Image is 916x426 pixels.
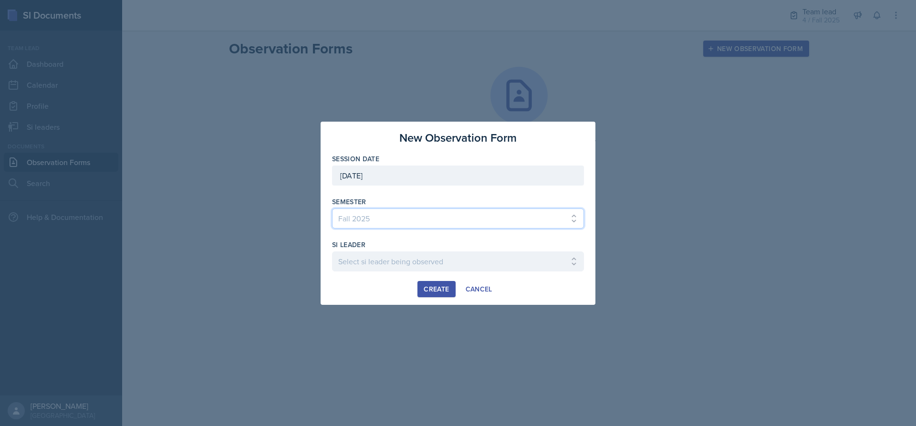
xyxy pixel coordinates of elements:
button: Cancel [459,281,499,297]
label: Semester [332,197,366,207]
div: Cancel [466,285,492,293]
label: Session Date [332,154,379,164]
div: Create [424,285,449,293]
button: Create [417,281,455,297]
h3: New Observation Form [399,129,517,146]
label: si leader [332,240,365,249]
